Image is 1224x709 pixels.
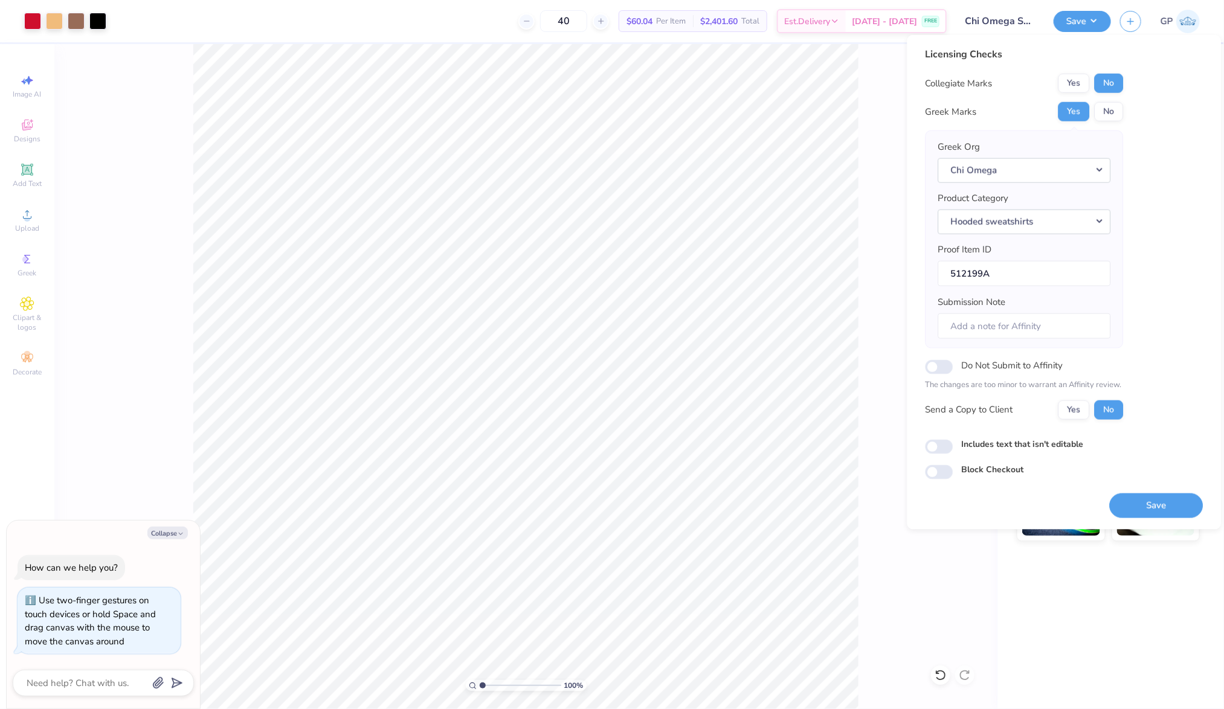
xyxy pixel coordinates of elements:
label: Includes text that isn't editable [962,437,1084,450]
button: No [1095,102,1124,121]
button: Save [1054,11,1111,32]
input: – – [540,10,587,32]
button: Yes [1058,102,1090,121]
span: Greek [18,268,37,278]
div: Collegiate Marks [926,77,993,91]
span: Per Item [656,15,686,28]
button: Save [1110,493,1203,518]
span: $2,401.60 [700,15,738,28]
button: No [1095,74,1124,93]
span: $60.04 [626,15,652,28]
button: Hooded sweatshirts [938,209,1111,234]
input: Add a note for Affinity [938,313,1111,339]
label: Greek Org [938,140,981,154]
input: Untitled Design [956,9,1045,33]
img: Gene Padilla [1176,10,1200,33]
p: The changes are too minor to warrant an Affinity review. [926,379,1124,391]
label: Submission Note [938,295,1006,309]
span: Clipart & logos [6,313,48,332]
span: 100 % [564,680,584,691]
label: Do Not Submit to Affinity [962,358,1063,373]
button: Yes [1058,400,1090,419]
div: Greek Marks [926,105,977,119]
span: GP [1161,14,1173,28]
button: Collapse [147,527,188,539]
span: Upload [15,223,39,233]
div: Licensing Checks [926,47,1124,62]
span: Image AI [13,89,42,99]
div: Use two-finger gestures on touch devices or hold Space and drag canvas with the mouse to move the... [25,594,156,647]
div: Send a Copy to Client [926,403,1013,417]
span: Total [741,15,759,28]
span: Designs [14,134,40,144]
span: Decorate [13,367,42,377]
label: Proof Item ID [938,243,992,257]
span: [DATE] - [DATE] [852,15,917,28]
a: GP [1161,10,1200,33]
button: Chi Omega [938,158,1111,182]
label: Product Category [938,191,1009,205]
button: No [1095,400,1124,419]
span: Est. Delivery [784,15,830,28]
span: FREE [924,17,937,25]
span: Add Text [13,179,42,188]
div: How can we help you? [25,562,118,574]
label: Block Checkout [962,463,1024,476]
button: Yes [1058,74,1090,93]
